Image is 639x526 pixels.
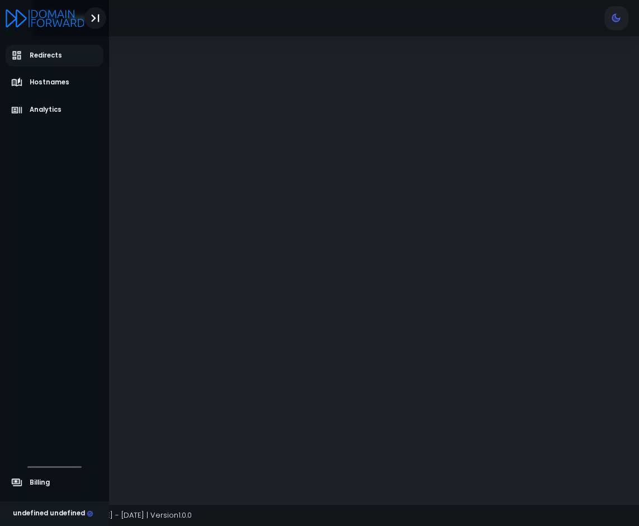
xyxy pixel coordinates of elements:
a: Redirects [6,45,104,67]
div: undefined undefined [13,509,93,519]
span: Redirects [30,51,62,60]
button: Toggle Aside [84,7,106,29]
a: Analytics [6,99,104,121]
span: Billing [30,478,50,487]
a: Billing [6,472,104,494]
span: Analytics [30,105,61,115]
span: Hostnames [30,78,69,87]
a: Logo [6,10,84,25]
a: Hostnames [6,72,104,93]
span: Copyright © [DATE] - [DATE] | Version 1.0.0 [44,510,192,520]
